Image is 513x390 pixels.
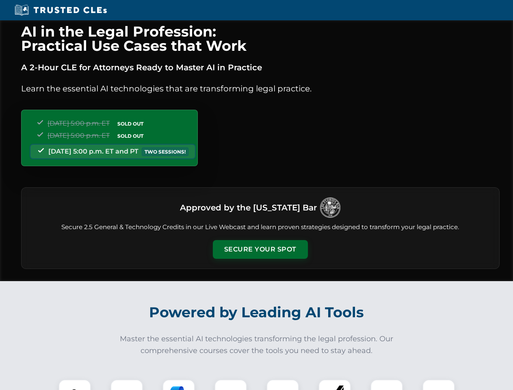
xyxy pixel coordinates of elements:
img: Logo [320,197,340,218]
h2: Powered by Leading AI Tools [32,298,482,327]
button: Secure Your Spot [213,240,308,259]
span: SOLD OUT [115,132,146,140]
p: A 2-Hour CLE for Attorneys Ready to Master AI in Practice [21,61,500,74]
img: Trusted CLEs [12,4,109,16]
p: Master the essential AI technologies transforming the legal profession. Our comprehensive courses... [115,333,399,357]
h1: AI in the Legal Profession: Practical Use Cases that Work [21,24,500,53]
span: [DATE] 5:00 p.m. ET [48,119,110,127]
span: SOLD OUT [115,119,146,128]
p: Secure 2.5 General & Technology Credits in our Live Webcast and learn proven strategies designed ... [31,223,489,232]
span: [DATE] 5:00 p.m. ET [48,132,110,139]
p: Learn the essential AI technologies that are transforming legal practice. [21,82,500,95]
h3: Approved by the [US_STATE] Bar [180,200,317,215]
